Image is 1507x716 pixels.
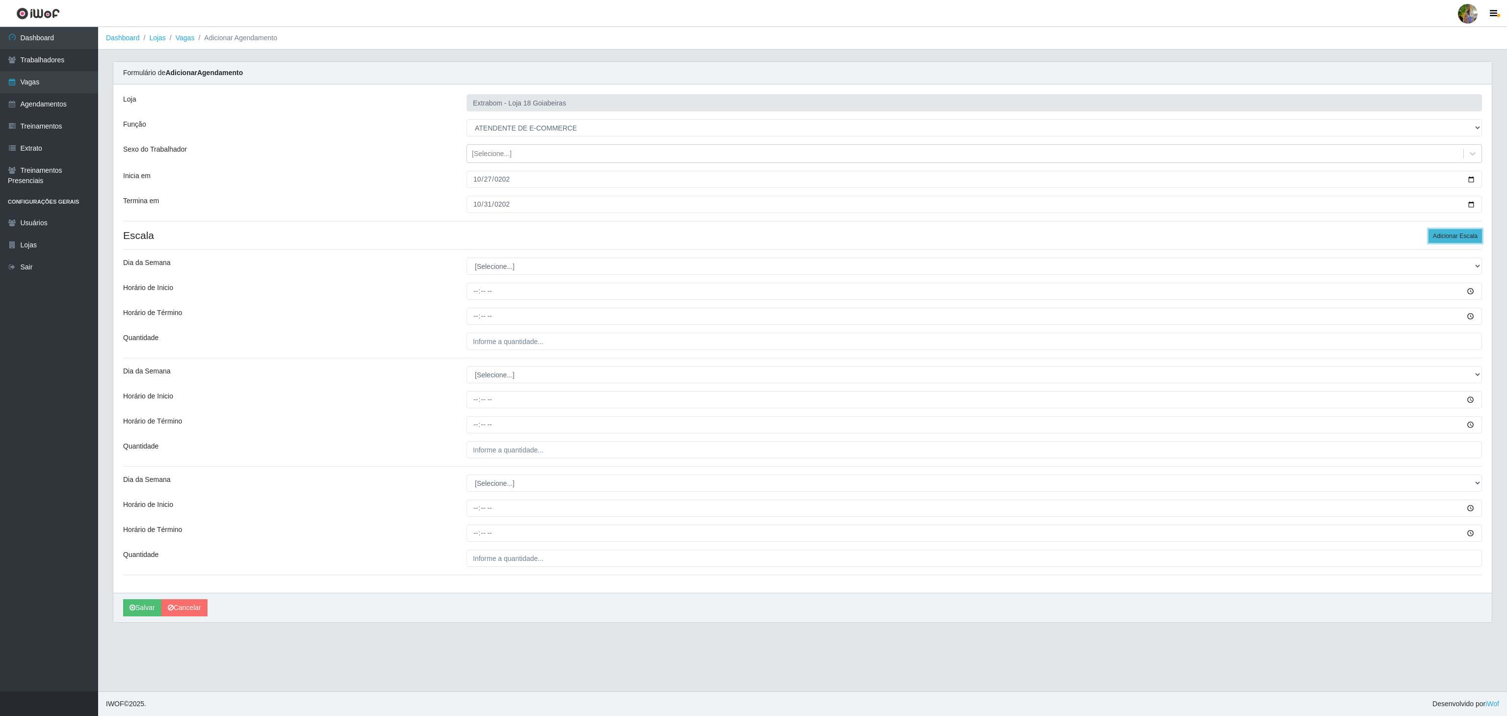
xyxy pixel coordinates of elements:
nav: breadcrumb [98,27,1507,50]
img: CoreUI Logo [16,7,60,20]
input: 00:00 [467,416,1482,433]
input: 00:00 [467,525,1482,542]
h4: Escala [123,229,1482,241]
label: Dia da Semana [123,366,171,376]
div: [Selecione...] [472,149,512,159]
label: Inicia em [123,171,151,181]
label: Função [123,119,146,130]
input: 00:00 [467,500,1482,517]
label: Horário de Término [123,416,182,426]
span: © 2025 . [106,699,146,709]
label: Quantidade [123,333,158,343]
a: Cancelar [161,599,208,616]
input: Informe a quantidade... [467,441,1482,458]
label: Horário de Término [123,308,182,318]
input: Informe a quantidade... [467,333,1482,350]
input: 00:00 [467,283,1482,300]
label: Loja [123,94,136,105]
label: Termina em [123,196,159,206]
label: Quantidade [123,550,158,560]
span: IWOF [106,700,124,708]
a: Dashboard [106,34,140,42]
input: 00/00/0000 [467,196,1482,213]
span: Desenvolvido por [1432,699,1499,709]
input: 00:00 [467,308,1482,325]
label: Quantidade [123,441,158,451]
a: Lojas [149,34,165,42]
input: 00/00/0000 [467,171,1482,188]
button: Salvar [123,599,161,616]
input: 00:00 [467,391,1482,408]
button: Adicionar Escala [1429,229,1482,243]
a: Vagas [176,34,195,42]
label: Dia da Semana [123,258,171,268]
label: Sexo do Trabalhador [123,144,187,155]
label: Horário de Término [123,525,182,535]
label: Dia da Semana [123,475,171,485]
label: Horário de Inicio [123,391,173,401]
input: Informe a quantidade... [467,550,1482,567]
strong: Adicionar Agendamento [165,69,243,77]
a: iWof [1485,700,1499,708]
div: Formulário de [113,62,1492,84]
label: Horário de Inicio [123,500,173,510]
label: Horário de Inicio [123,283,173,293]
li: Adicionar Agendamento [194,33,277,43]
